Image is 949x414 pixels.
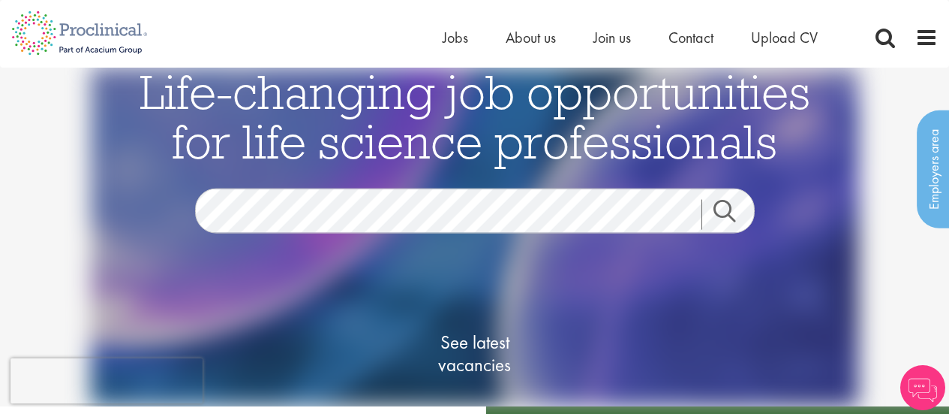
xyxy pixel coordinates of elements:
[701,200,766,230] a: Job search submit button
[400,331,550,376] span: See latest vacancies
[11,358,203,403] iframe: reCAPTCHA
[668,28,713,47] a: Contact
[900,365,945,410] img: Chatbot
[751,28,818,47] a: Upload CV
[140,62,810,171] span: Life-changing job opportunities for life science professionals
[506,28,556,47] a: About us
[443,28,468,47] a: Jobs
[593,28,631,47] a: Join us
[90,68,859,406] img: candidate home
